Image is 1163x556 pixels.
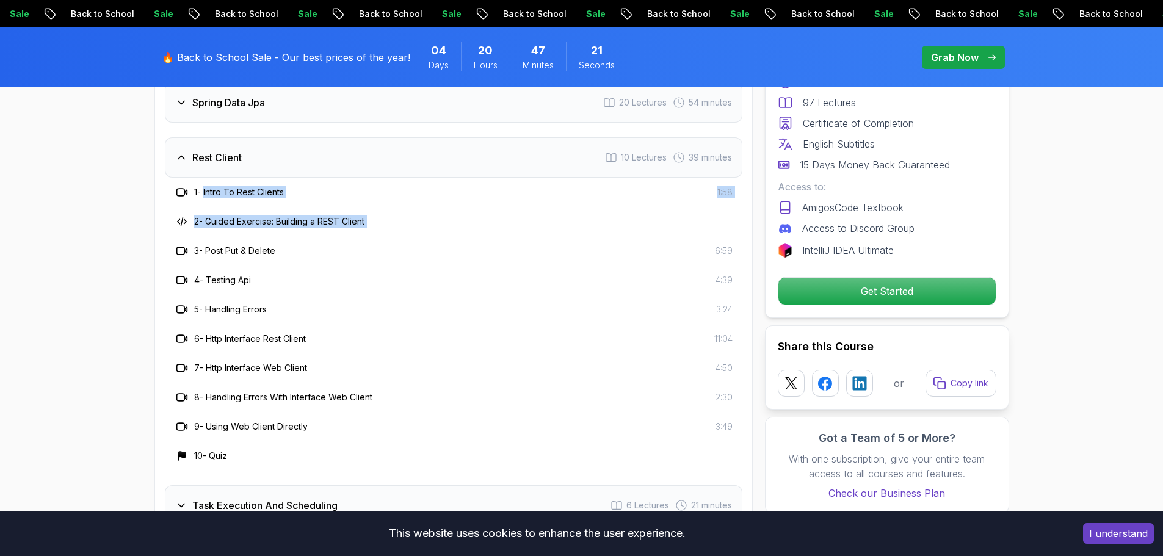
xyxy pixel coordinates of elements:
span: Minutes [523,59,554,71]
h3: 2 - Guided Exercise: Building a REST Client [194,215,364,228]
span: Days [429,59,449,71]
span: 11:04 [714,333,733,345]
span: 39 minutes [689,151,732,164]
p: Sale [821,8,860,20]
p: 15 Days Money Back Guaranteed [800,157,950,172]
p: Sale [965,8,1004,20]
p: Sale [244,8,283,20]
button: Accept cookies [1083,523,1154,544]
span: 1:58 [717,186,733,198]
span: 6:59 [715,245,733,257]
p: Access to: [778,179,996,194]
p: IntelliJ IDEA Ultimate [802,243,894,258]
span: 54 minutes [689,96,732,109]
span: 47 Minutes [531,42,545,59]
p: Sale [1109,8,1148,20]
p: Sale [388,8,427,20]
span: 2:30 [716,391,733,403]
h3: 7 - Http Interface Web Client [194,362,307,374]
p: AmigosCode Textbook [802,200,904,215]
h3: 1 - Intro To Rest Clients [194,186,284,198]
p: Back to School [737,8,821,20]
p: Back to School [17,8,100,20]
img: jetbrains logo [778,243,792,258]
p: Back to School [305,8,388,20]
p: Sale [100,8,139,20]
h3: 6 - Http Interface Rest Client [194,333,306,345]
h3: Spring Data Jpa [192,95,265,110]
span: Hours [474,59,498,71]
span: 3:24 [716,303,733,316]
p: or [894,376,904,391]
p: Access to Discord Group [802,221,915,236]
button: Spring Data Jpa20 Lectures 54 minutes [165,82,742,123]
p: Certificate of Completion [803,116,914,131]
button: Copy link [926,370,996,397]
span: 20 Lectures [619,96,667,109]
h2: Share this Course [778,338,996,355]
span: 3:49 [716,421,733,433]
p: Back to School [449,8,532,20]
p: With one subscription, give your entire team access to all courses and features. [778,452,996,481]
h3: 8 - Handling Errors With Interface Web Client [194,391,372,403]
p: Sale [532,8,571,20]
span: 21 Seconds [591,42,603,59]
h3: 10 - Quiz [194,450,227,462]
h3: Rest Client [192,150,242,165]
button: Task Execution And Scheduling6 Lectures 21 minutes [165,485,742,525]
h3: Got a Team of 5 or More? [778,430,996,447]
p: Grab Now [931,50,979,65]
span: 20 Hours [478,42,493,59]
p: 97 Lectures [803,95,856,110]
p: English Subtitles [803,137,875,151]
span: 10 Lectures [621,151,667,164]
span: Seconds [579,59,615,71]
button: Get Started [778,277,996,305]
span: 4:50 [716,362,733,374]
p: Back to School [161,8,244,20]
p: Copy link [951,377,988,389]
h3: Task Execution And Scheduling [192,498,338,513]
h3: 3 - Post Put & Delete [194,245,275,257]
div: This website uses cookies to enhance the user experience. [9,520,1065,547]
p: Sale [676,8,716,20]
p: Back to School [593,8,676,20]
h3: 4 - Testing Api [194,274,251,286]
button: Rest Client10 Lectures 39 minutes [165,137,742,178]
h3: 5 - Handling Errors [194,303,267,316]
span: 21 minutes [691,499,732,511]
a: Check our Business Plan [778,486,996,500]
h3: 9 - Using Web Client Directly [194,421,308,433]
p: Back to School [882,8,965,20]
span: 4:39 [716,274,733,286]
p: Back to School [1026,8,1109,20]
span: 6 Lectures [626,499,669,511]
span: 4 Days [431,42,446,59]
p: 🔥 Back to School Sale - Our best prices of the year! [162,50,410,65]
p: Get Started [778,278,996,305]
